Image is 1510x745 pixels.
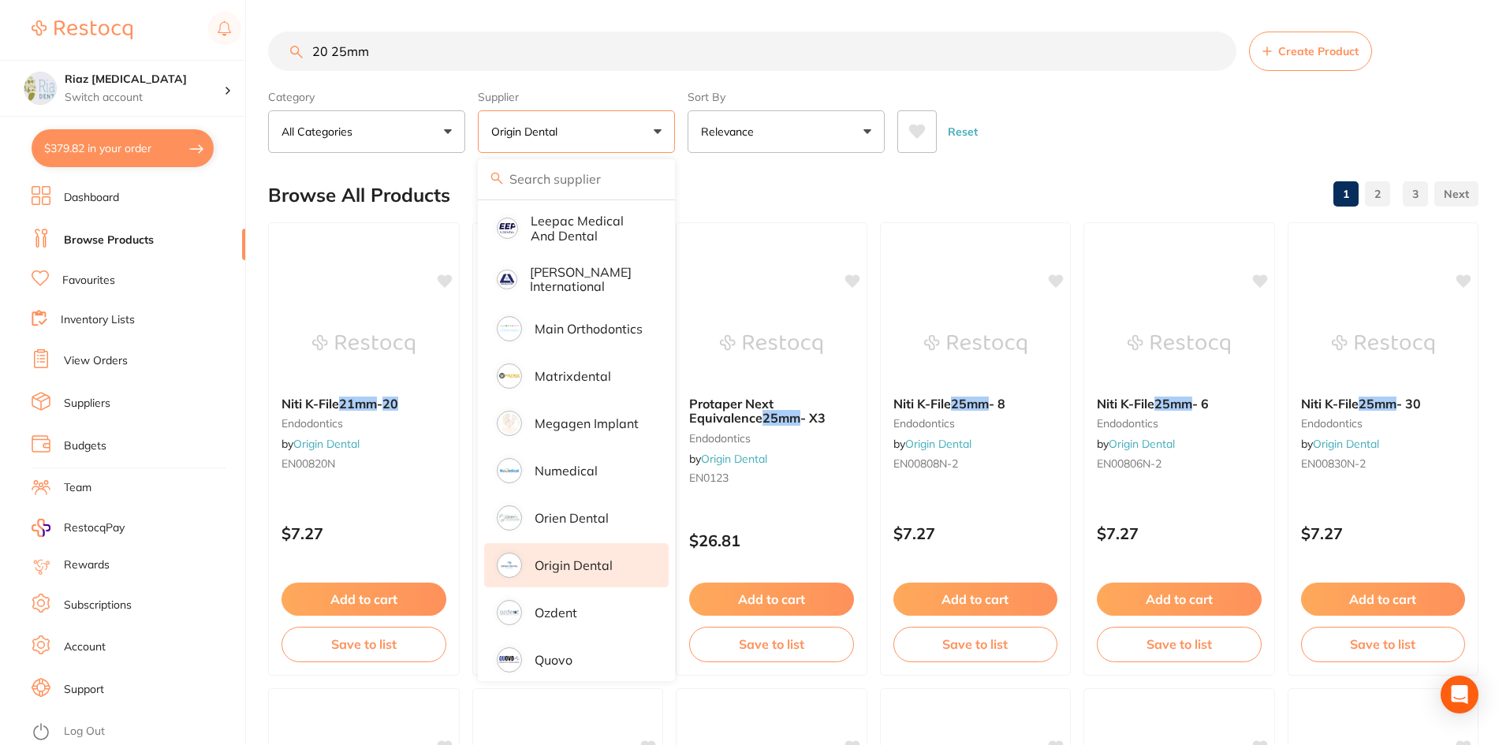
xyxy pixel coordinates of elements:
button: Add to cart [1097,583,1262,616]
span: by [1097,437,1175,451]
input: Search Products [268,32,1236,71]
button: Add to cart [689,583,854,616]
span: EN00806N-2 [1097,456,1161,471]
p: Main Orthodontics [535,322,643,336]
small: endodontics [689,432,854,445]
label: Sort By [688,90,885,104]
p: $26.81 [689,531,854,549]
img: Numedical [499,460,520,481]
span: - [377,396,382,412]
span: EN00820N [281,456,335,471]
span: - 8 [989,396,1005,412]
button: Add to cart [893,583,1058,616]
p: All Categories [281,124,359,140]
p: Leepac Medical and Dental [531,214,647,243]
small: endodontics [893,417,1058,430]
button: Log Out [32,720,240,745]
a: Restocq Logo [32,12,132,48]
em: 25mm [951,396,989,412]
img: Niti K-File 25mm - 6 [1128,305,1230,384]
a: Inventory Lists [61,312,135,328]
span: EN00808N-2 [893,456,958,471]
span: by [1301,437,1379,451]
small: endodontics [281,417,446,430]
em: 25mm [1154,396,1192,412]
button: Save to list [689,627,854,661]
p: $7.27 [893,524,1058,542]
img: Niti K-File 25mm - 8 [924,305,1027,384]
p: Switch account [65,90,224,106]
button: Relevance [688,110,885,153]
h4: Riaz Dental Surgery [65,72,224,88]
button: Add to cart [1301,583,1466,616]
h2: Browse All Products [268,184,450,207]
p: Origin Dental [535,558,613,572]
a: Suppliers [64,396,110,412]
label: Supplier [478,90,675,104]
em: 25mm [1359,396,1396,412]
span: by [281,437,360,451]
b: Niti K-File 25mm - 30 [1301,397,1466,411]
a: Rewards [64,557,110,573]
p: [PERSON_NAME] International [530,265,647,294]
button: Add to cart [281,583,446,616]
img: Riaz Dental Surgery [24,73,56,104]
button: Save to list [281,627,446,661]
img: Livingstone International [499,272,515,288]
a: 3 [1403,178,1428,210]
img: Origin Dental [499,555,520,576]
span: by [893,437,971,451]
a: Support [64,682,104,698]
button: Origin Dental [478,110,675,153]
span: Niti K-File [1097,396,1154,412]
img: Orien dental [499,508,520,528]
a: 1 [1333,178,1359,210]
img: Ozdent [499,602,520,623]
button: Save to list [893,627,1058,661]
a: Origin Dental [1109,437,1175,451]
b: Niti K-File 25mm - 6 [1097,397,1262,411]
a: Browse Products [64,233,154,248]
p: Quovo [535,653,572,667]
span: by [689,452,767,466]
div: Open Intercom Messenger [1441,676,1478,713]
span: Create Product [1278,45,1359,58]
a: Account [64,639,106,655]
a: Team [64,480,91,496]
span: Niti K-File [893,396,951,412]
p: $7.27 [1097,524,1262,542]
a: Origin Dental [293,437,360,451]
a: Budgets [64,438,106,454]
button: Save to list [1097,627,1262,661]
span: Protaper Next Equivalence [689,396,774,426]
a: RestocqPay [32,519,125,537]
span: - X3 [800,410,826,426]
img: Niti K-File 25mm - 30 [1332,305,1434,384]
p: Orien dental [535,511,609,525]
a: Favourites [62,273,115,289]
button: $379.82 in your order [32,129,214,167]
button: Reset [943,110,982,153]
p: Matrixdental [535,369,611,383]
button: Create Product [1249,32,1372,71]
em: 21mm [339,396,377,412]
small: endodontics [1301,417,1466,430]
p: Ozdent [535,605,577,620]
p: Relevance [701,124,760,140]
a: Origin Dental [701,452,767,466]
span: - 6 [1192,396,1209,412]
a: 2 [1365,178,1390,210]
b: Niti K-File 25mm - 8 [893,397,1058,411]
a: Origin Dental [905,437,971,451]
p: $7.27 [281,524,446,542]
img: Restocq Logo [32,20,132,39]
a: Log Out [64,724,105,739]
em: 20 [382,396,398,412]
img: RestocqPay [32,519,50,537]
a: View Orders [64,353,128,369]
small: endodontics [1097,417,1262,430]
em: 25mm [762,410,800,426]
button: Save to list [1301,627,1466,661]
p: Origin Dental [491,124,564,140]
b: Niti K-File 21mm - 20 [281,397,446,411]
